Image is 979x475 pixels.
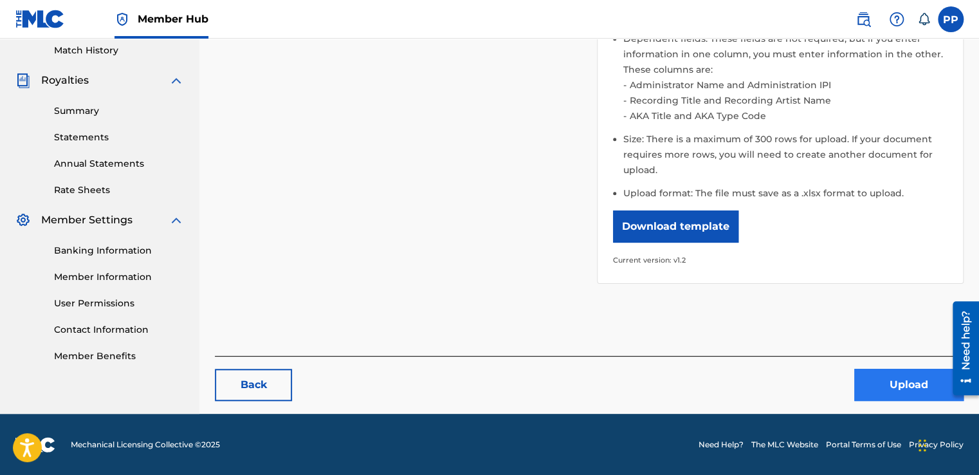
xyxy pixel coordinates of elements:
[169,212,184,228] img: expand
[627,77,947,93] li: Administrator Name and Administration IPI
[54,244,184,257] a: Banking Information
[855,12,871,27] img: search
[54,297,184,310] a: User Permissions
[613,252,947,268] p: Current version: v1.2
[909,439,964,451] a: Privacy Policy
[15,437,55,452] img: logo
[627,93,947,108] li: Recording Title and Recording Artist Name
[915,413,979,475] iframe: Chat Widget
[699,439,744,451] a: Need Help?
[54,349,184,363] a: Member Benefits
[919,426,926,465] div: Drag
[71,439,220,451] span: Mechanical Licensing Collective © 2025
[850,6,876,32] a: Public Search
[884,6,910,32] div: Help
[54,183,184,197] a: Rate Sheets
[54,104,184,118] a: Summary
[215,369,292,401] a: Back
[169,73,184,88] img: expand
[54,44,184,57] a: Match History
[54,323,184,337] a: Contact Information
[889,12,904,27] img: help
[41,212,133,228] span: Member Settings
[917,13,930,26] div: Notifications
[938,6,964,32] div: User Menu
[54,270,184,284] a: Member Information
[623,185,947,201] li: Upload format: The file must save as a .xlsx format to upload.
[138,12,208,26] span: Member Hub
[15,73,31,88] img: Royalties
[114,12,130,27] img: Top Rightsholder
[751,439,818,451] a: The MLC Website
[613,210,738,243] button: Download template
[41,73,89,88] span: Royalties
[943,297,979,400] iframe: Resource Center
[826,439,901,451] a: Portal Terms of Use
[54,157,184,171] a: Annual Statements
[627,108,947,124] li: AKA Title and AKA Type Code
[623,31,947,131] li: Dependent fields: These fields are not required, but if you enter information in one column, you ...
[15,212,31,228] img: Member Settings
[623,131,947,185] li: Size: There is a maximum of 300 rows for upload. If your document requires more rows, you will ne...
[54,131,184,144] a: Statements
[854,369,964,401] button: Upload
[15,10,65,28] img: MLC Logo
